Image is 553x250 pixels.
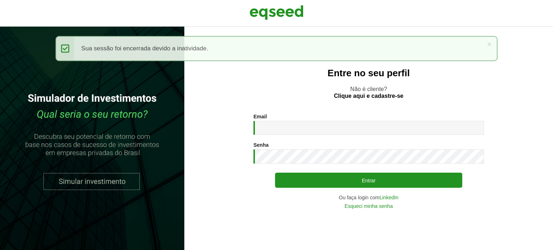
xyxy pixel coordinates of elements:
[275,173,462,188] button: Entrar
[334,93,404,99] a: Clique aqui e cadastre-se
[249,4,304,22] img: EqSeed Logo
[487,40,491,48] a: ×
[253,195,484,200] div: Ou faça login com
[345,204,393,209] a: Esqueci minha senha
[55,36,498,61] div: Sua sessão foi encerrada devido a inatividade.
[199,86,539,99] p: Não é cliente?
[253,142,269,147] label: Senha
[253,114,267,119] label: Email
[379,195,399,200] a: LinkedIn
[199,68,539,78] h2: Entre no seu perfil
